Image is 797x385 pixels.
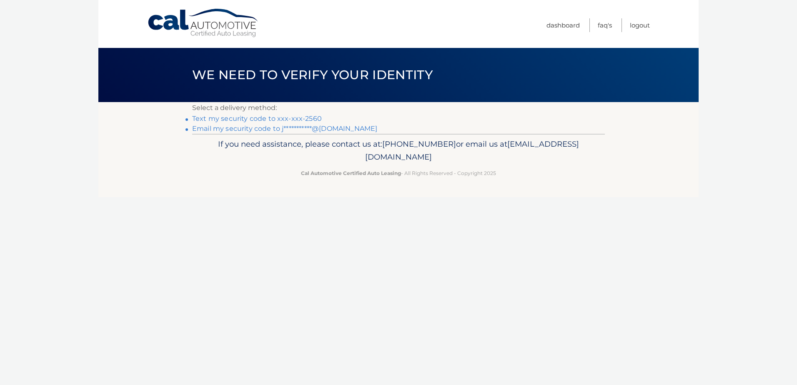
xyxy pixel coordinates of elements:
span: We need to verify your identity [192,67,433,82]
a: Text my security code to xxx-xxx-2560 [192,115,322,122]
p: Select a delivery method: [192,102,605,114]
p: If you need assistance, please contact us at: or email us at [198,137,599,164]
span: [PHONE_NUMBER] [382,139,456,149]
a: Dashboard [546,18,580,32]
p: - All Rights Reserved - Copyright 2025 [198,169,599,177]
a: Logout [630,18,650,32]
strong: Cal Automotive Certified Auto Leasing [301,170,401,176]
a: Cal Automotive [147,8,260,38]
a: FAQ's [598,18,612,32]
